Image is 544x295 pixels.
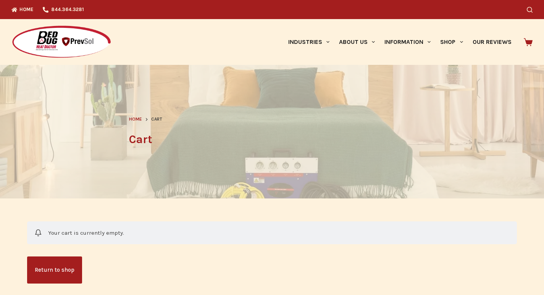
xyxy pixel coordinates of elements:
[129,116,142,123] a: Home
[527,7,533,13] button: Search
[436,19,468,65] a: Shop
[27,221,517,244] div: Your cart is currently empty.
[380,19,436,65] a: Information
[468,19,516,65] a: Our Reviews
[129,116,142,122] span: Home
[283,19,334,65] a: Industries
[11,25,111,59] img: Prevsol/Bed Bug Heat Doctor
[27,256,82,284] a: Return to shop
[283,19,516,65] nav: Primary
[334,19,379,65] a: About Us
[151,116,162,123] span: Cart
[129,131,415,148] h1: Cart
